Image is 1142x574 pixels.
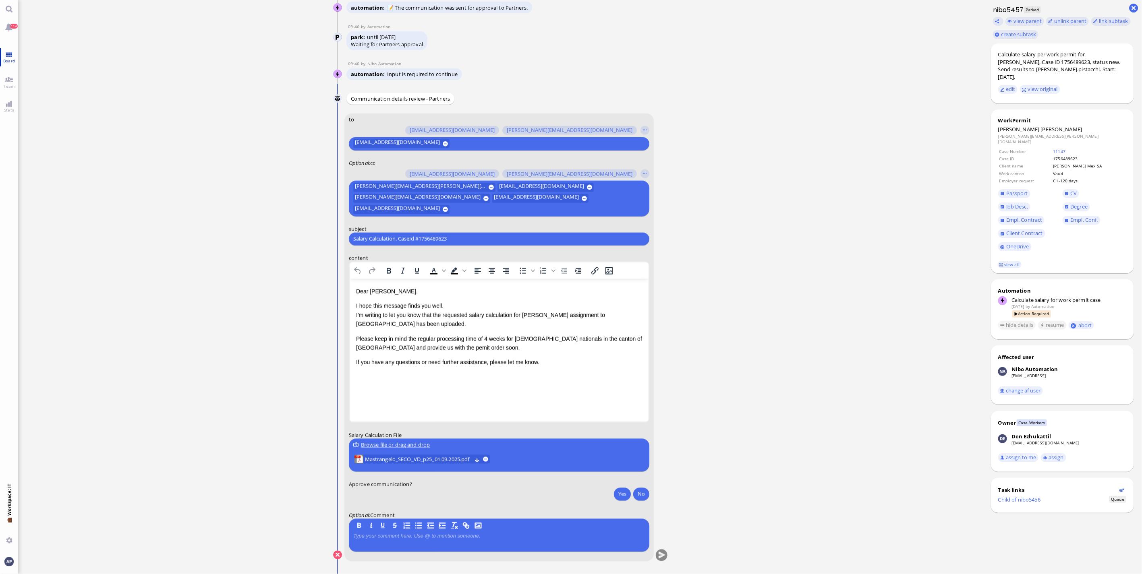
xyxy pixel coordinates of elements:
button: Cancel [333,551,342,560]
a: view all [998,261,1021,268]
a: Job Desc. [998,202,1030,211]
button: create subtask [993,30,1038,39]
button: Yes [614,487,631,500]
h1: nibo5457 [991,5,1024,14]
span: [DATE] [1011,304,1024,309]
span: link subtask [1099,17,1129,25]
span: [EMAIL_ADDRESS][DOMAIN_NAME] [410,127,495,134]
button: edit [998,85,1018,94]
button: Align left [470,265,484,276]
button: Insert/edit image [602,265,616,276]
span: 09:46 [348,61,361,66]
span: automation@bluelakelegal.com [367,24,390,29]
button: hide details [998,321,1036,330]
img: Automation [334,33,342,42]
span: CV [1071,190,1077,197]
button: Underline [410,265,423,276]
a: Degree [1063,202,1090,211]
button: [EMAIL_ADDRESS][DOMAIN_NAME] [492,194,589,203]
button: [EMAIL_ADDRESS][DOMAIN_NAME] [353,205,450,214]
span: [PERSON_NAME][EMAIL_ADDRESS][DOMAIN_NAME] [354,194,480,203]
div: Den Ezhukattil [1011,433,1051,440]
span: [EMAIL_ADDRESS][DOMAIN_NAME] [354,139,439,148]
td: 1756489623 [1053,155,1126,162]
td: Case ID [999,155,1052,162]
span: by [1026,304,1030,309]
button: Increase indent [571,265,584,276]
button: [EMAIL_ADDRESS][DOMAIN_NAME] [353,139,450,148]
lob-view: Mastrangelo_SECO_VD_p25_01.09.2025.pdf [354,455,489,464]
em: : [349,512,370,519]
button: [PERSON_NAME][EMAIL_ADDRESS][DOMAIN_NAME] [502,126,636,135]
span: [PERSON_NAME][EMAIL_ADDRESS][DOMAIN_NAME] [506,127,632,134]
span: Degree [1071,203,1088,210]
button: Show flow diagram [1119,487,1125,493]
button: remove [483,456,488,462]
button: unlink parent [1046,17,1089,26]
span: [EMAIL_ADDRESS][DOMAIN_NAME] [410,171,495,177]
a: [EMAIL_ADDRESS][DOMAIN_NAME] [1011,440,1080,446]
span: [PERSON_NAME][EMAIL_ADDRESS][PERSON_NAME][DOMAIN_NAME] [354,183,485,192]
div: Background color Black [447,265,467,276]
span: Passport [1006,190,1028,197]
a: OneDrive [998,242,1032,251]
button: Align right [499,265,512,276]
span: Optional [349,512,369,519]
span: [PERSON_NAME] [998,126,1040,133]
span: [PERSON_NAME][EMAIL_ADDRESS][DOMAIN_NAME] [506,171,632,177]
div: Waiting for Partners approval [351,41,423,48]
span: until [367,33,378,41]
span: subject [349,225,367,232]
div: Calculate salary for work permit case [1011,296,1127,304]
span: 09:46 [348,24,361,29]
div: Calculate salary per work permit for [PERSON_NAME], Case ID 1756489623, status new. Send results ... [998,51,1127,81]
button: No [633,487,649,500]
span: Stats [2,107,16,113]
span: Job Desc. [1006,203,1028,210]
a: Empl. Conf. [1063,216,1101,225]
span: Case Workers [1017,419,1047,426]
button: Redo [365,265,378,276]
div: Automation [998,287,1127,294]
button: view original [1020,85,1060,94]
dd: [PERSON_NAME][EMAIL_ADDRESS][PERSON_NAME][DOMAIN_NAME] [998,133,1127,145]
a: Empl. Contract [998,216,1045,225]
span: by [361,61,367,66]
span: Mastrangelo_SECO_VD_p25_01.09.2025.pdf [365,455,472,464]
span: Client Contract [1006,229,1043,237]
button: assign [1041,453,1066,462]
button: Insert/edit link [588,265,601,276]
span: Parked [1024,6,1041,13]
div: Text color Black [427,265,447,276]
button: Undo [351,265,365,276]
button: Decrease indent [557,265,570,276]
div: Browse file or drag and drop [353,441,645,449]
task-group-action-menu: link subtask [1091,17,1131,26]
span: Optional [349,159,369,167]
div: Communication details review - Partners [346,93,454,105]
span: [PERSON_NAME] [1041,126,1082,133]
button: resume [1038,321,1067,330]
span: Team [2,83,17,89]
td: Employer request [999,178,1052,184]
td: Case Number [999,148,1052,155]
a: CV [1063,189,1080,198]
span: by [361,24,367,29]
span: [EMAIL_ADDRESS][DOMAIN_NAME] [494,194,579,203]
img: Den Ezhukattil [998,434,1007,443]
button: B [354,521,363,530]
span: to [349,116,354,123]
span: 📝 The communication was sent for approval to Partners. [387,4,528,11]
button: I [367,521,375,530]
span: Status [1109,496,1126,503]
td: Vaud [1053,170,1126,177]
span: Empl. Conf. [1071,216,1098,223]
div: WorkPermit [998,117,1127,124]
a: [EMAIL_ADDRESS] [1011,373,1046,378]
button: Italic [396,265,409,276]
div: Bullet list [516,265,536,276]
span: 💼 Workspace: IT [6,516,12,534]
